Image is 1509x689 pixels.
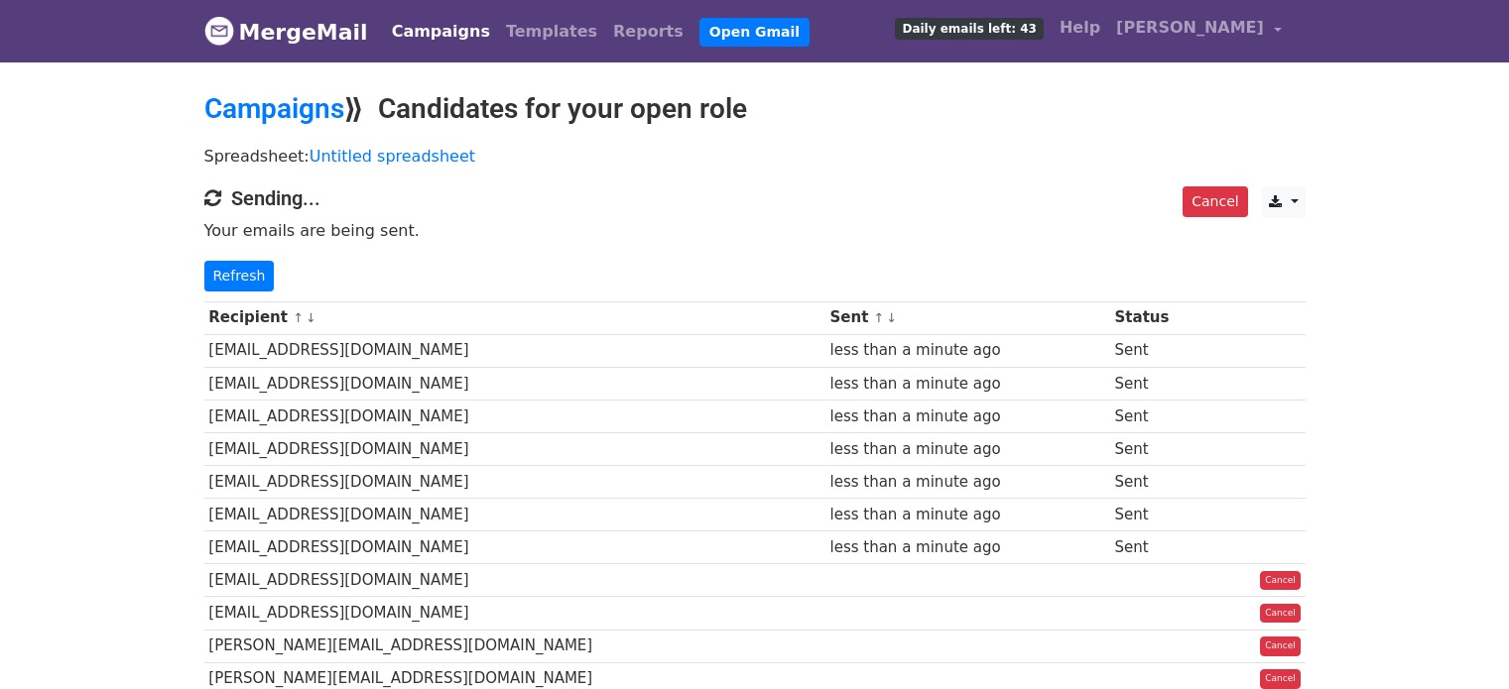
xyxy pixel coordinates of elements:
td: Sent [1110,334,1211,367]
a: [PERSON_NAME] [1108,8,1289,55]
div: less than a minute ago [829,373,1104,396]
a: ↑ [293,310,304,325]
td: Sent [1110,432,1211,465]
td: [EMAIL_ADDRESS][DOMAIN_NAME] [204,432,825,465]
a: Cancel [1260,571,1301,591]
a: Campaigns [384,12,498,52]
h2: ⟫ Candidates for your open role [204,92,1306,126]
a: Cancel [1183,186,1247,217]
a: ↓ [886,310,897,325]
img: MergeMail logo [204,16,234,46]
td: [EMAIL_ADDRESS][DOMAIN_NAME] [204,367,825,400]
a: Reports [605,12,692,52]
td: [EMAIL_ADDRESS][DOMAIN_NAME] [204,564,825,597]
a: Daily emails left: 43 [887,8,1051,48]
td: Sent [1110,466,1211,499]
a: Templates [498,12,605,52]
td: Sent [1110,367,1211,400]
a: Refresh [204,261,275,291]
span: Daily emails left: 43 [895,18,1043,40]
td: [EMAIL_ADDRESS][DOMAIN_NAME] [204,531,825,564]
a: Open Gmail [699,18,810,47]
div: less than a minute ago [829,405,1104,428]
a: Untitled spreadsheet [310,147,475,166]
th: Recipient [204,301,825,334]
td: [EMAIL_ADDRESS][DOMAIN_NAME] [204,466,825,499]
div: less than a minute ago [829,438,1104,461]
p: Your emails are being sent. [204,220,1306,241]
a: Help [1052,8,1108,48]
a: ↑ [874,310,885,325]
td: Sent [1110,499,1211,531]
td: [EMAIL_ADDRESS][DOMAIN_NAME] [204,597,825,630]
div: less than a minute ago [829,471,1104,494]
a: Cancel [1260,604,1301,624]
h4: Sending... [204,186,1306,210]
td: Sent [1110,531,1211,564]
td: [EMAIL_ADDRESS][DOMAIN_NAME] [204,499,825,531]
a: ↓ [306,310,316,325]
span: [PERSON_NAME] [1116,16,1264,40]
a: MergeMail [204,11,368,53]
div: less than a minute ago [829,504,1104,526]
th: Status [1110,301,1211,334]
td: [PERSON_NAME][EMAIL_ADDRESS][DOMAIN_NAME] [204,630,825,662]
a: Cancel [1260,669,1301,689]
th: Sent [825,301,1110,334]
td: [EMAIL_ADDRESS][DOMAIN_NAME] [204,400,825,432]
p: Spreadsheet: [204,146,1306,167]
td: [EMAIL_ADDRESS][DOMAIN_NAME] [204,334,825,367]
div: less than a minute ago [829,536,1104,559]
a: Campaigns [204,92,344,125]
td: Sent [1110,400,1211,432]
a: Cancel [1260,636,1301,656]
div: less than a minute ago [829,339,1104,362]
